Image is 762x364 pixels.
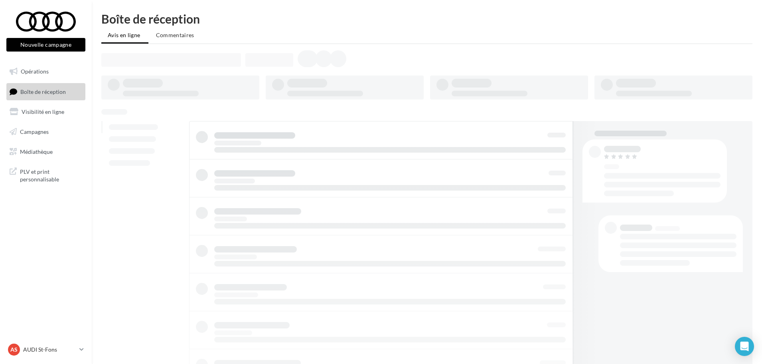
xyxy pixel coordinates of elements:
[21,68,49,75] span: Opérations
[23,346,76,354] p: AUDI St-Fons
[6,342,85,357] a: AS AUDI St-Fons
[156,32,194,38] span: Commentaires
[5,123,87,140] a: Campagnes
[5,103,87,120] a: Visibilité en ligne
[5,83,87,100] a: Boîte de réception
[6,38,85,52] button: Nouvelle campagne
[5,143,87,160] a: Médiathèque
[20,166,82,183] span: PLV et print personnalisable
[5,163,87,187] a: PLV et print personnalisable
[101,13,752,25] div: Boîte de réception
[735,337,754,356] div: Open Intercom Messenger
[20,88,66,95] span: Boîte de réception
[5,63,87,80] a: Opérations
[10,346,18,354] span: AS
[20,148,53,155] span: Médiathèque
[20,128,49,135] span: Campagnes
[22,108,64,115] span: Visibilité en ligne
